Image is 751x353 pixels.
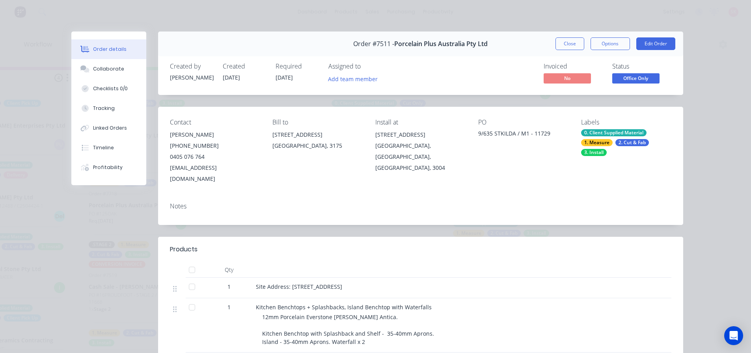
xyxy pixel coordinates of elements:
[93,144,114,151] div: Timeline
[170,245,198,254] div: Products
[375,119,466,126] div: Install at
[478,129,568,140] div: 9/635 STKILDA / M1 - 11729
[170,151,260,162] div: 0405 076 764
[581,149,607,156] div: 3. Install
[170,129,260,184] div: [PERSON_NAME][PHONE_NUMBER]0405 076 764[EMAIL_ADDRESS][DOMAIN_NAME]
[93,105,115,112] div: Tracking
[262,313,434,346] span: 12mm Porcelain Everstone [PERSON_NAME] Antica. Kitchen Benchtop with Splashback and Shelf - 35-40...
[612,63,671,70] div: Status
[272,129,363,140] div: [STREET_ADDRESS]
[375,129,466,140] div: [STREET_ADDRESS]
[375,140,466,173] div: [GEOGRAPHIC_DATA], [GEOGRAPHIC_DATA], [GEOGRAPHIC_DATA], 3004
[581,129,647,136] div: 0. Client Supplied Material
[93,46,127,53] div: Order details
[71,79,146,98] button: Checklists 0/0
[636,37,675,50] button: Edit Order
[581,139,613,146] div: 1. Measure
[328,63,407,70] div: Assigned to
[170,162,260,184] div: [EMAIL_ADDRESS][DOMAIN_NAME]
[170,119,260,126] div: Contact
[93,124,127,132] div: Linked Orders
[612,73,660,85] button: Office Only
[93,164,123,171] div: Profitability
[615,139,649,146] div: 2. Cut & Fab
[276,74,293,81] span: [DATE]
[71,138,146,158] button: Timeline
[71,158,146,177] button: Profitability
[272,129,363,154] div: [STREET_ADDRESS][GEOGRAPHIC_DATA], 3175
[170,203,671,210] div: Notes
[170,73,213,82] div: [PERSON_NAME]
[93,85,128,92] div: Checklists 0/0
[324,73,382,84] button: Add team member
[227,303,231,311] span: 1
[544,63,603,70] div: Invoiced
[256,283,342,290] span: Site Address: [STREET_ADDRESS]
[555,37,584,50] button: Close
[375,129,466,173] div: [STREET_ADDRESS][GEOGRAPHIC_DATA], [GEOGRAPHIC_DATA], [GEOGRAPHIC_DATA], 3004
[223,63,266,70] div: Created
[71,118,146,138] button: Linked Orders
[276,63,319,70] div: Required
[256,303,432,311] span: Kitchen Benchtops + Splashbacks, Island Benchtop with Waterfalls
[71,39,146,59] button: Order details
[205,262,253,278] div: Qty
[227,282,231,291] span: 1
[478,119,568,126] div: PO
[272,140,363,151] div: [GEOGRAPHIC_DATA], 3175
[170,63,213,70] div: Created by
[724,326,743,345] div: Open Intercom Messenger
[591,37,630,50] button: Options
[612,73,660,83] span: Office Only
[170,140,260,151] div: [PHONE_NUMBER]
[328,73,382,84] button: Add team member
[394,40,488,48] span: Porcelain Plus Australia Pty Ltd
[581,119,671,126] div: Labels
[353,40,394,48] span: Order #7511 -
[170,129,260,140] div: [PERSON_NAME]
[71,59,146,79] button: Collaborate
[223,74,240,81] span: [DATE]
[71,98,146,118] button: Tracking
[272,119,363,126] div: Bill to
[544,73,591,83] span: No
[93,65,124,72] div: Collaborate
